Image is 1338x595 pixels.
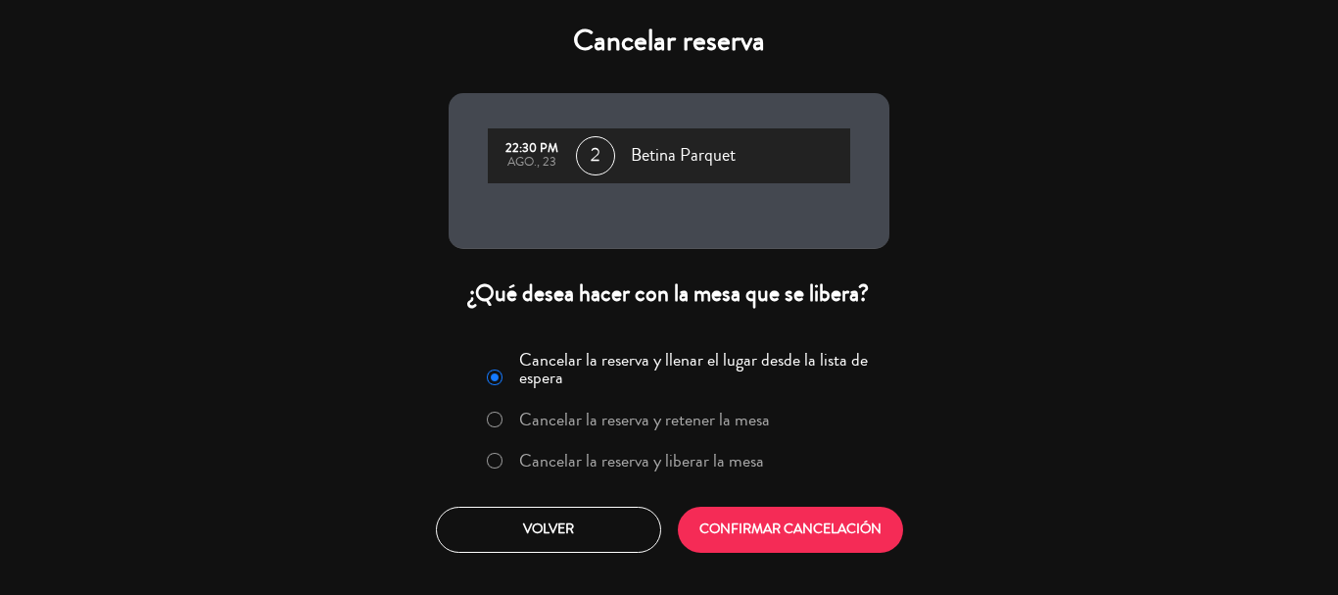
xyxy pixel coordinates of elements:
[519,411,770,428] label: Cancelar la reserva y retener la mesa
[449,278,889,309] div: ¿Qué desea hacer con la mesa que se libera?
[449,24,889,59] h4: Cancelar reserva
[498,156,566,170] div: ago., 23
[519,351,878,386] label: Cancelar la reserva y llenar el lugar desde la lista de espera
[519,452,764,470] label: Cancelar la reserva y liberar la mesa
[678,507,903,553] button: CONFIRMAR CANCELACIÓN
[498,142,566,156] div: 22:30 PM
[631,141,736,171] span: Betina Parquet
[576,136,615,175] span: 2
[436,507,661,553] button: Volver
